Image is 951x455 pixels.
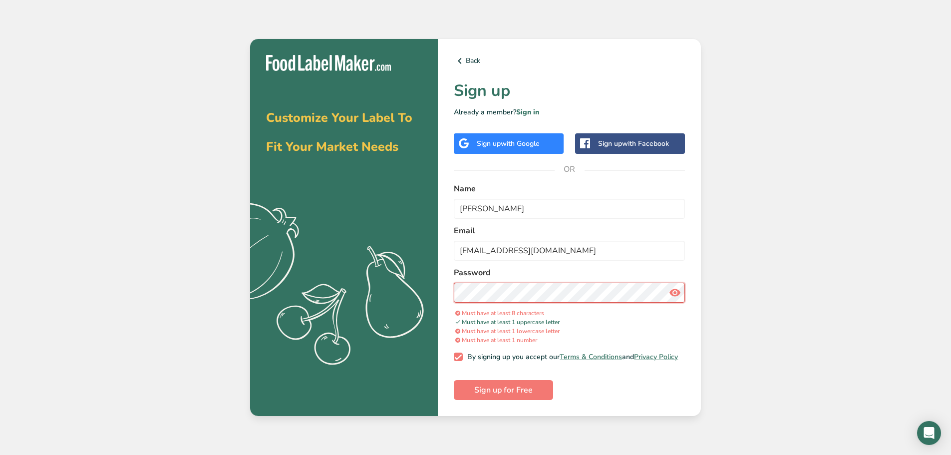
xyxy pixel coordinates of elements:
span: Must have at least 1 number [454,336,537,344]
a: Terms & Conditions [560,352,622,362]
div: Open Intercom Messenger [917,421,941,445]
label: Email [454,225,685,237]
label: Name [454,183,685,195]
span: Customize Your Label To Fit Your Market Needs [266,109,412,155]
span: Sign up for Free [474,384,533,396]
a: Privacy Policy [634,352,678,362]
p: Already a member? [454,107,685,117]
div: Sign up [598,138,669,149]
span: Must have at least 8 characters [454,309,544,317]
button: Sign up for Free [454,380,553,400]
a: Sign in [516,107,539,117]
span: with Facebook [622,139,669,148]
label: Password [454,267,685,279]
span: Must have at least 1 uppercase letter [454,318,560,326]
span: Must have at least 1 lowercase letter [454,327,560,335]
span: with Google [501,139,540,148]
a: Back [454,55,685,67]
h1: Sign up [454,79,685,103]
span: By signing up you accept our and [463,353,678,362]
input: John Doe [454,199,685,219]
div: Sign up [477,138,540,149]
input: email@example.com [454,241,685,261]
span: OR [555,154,585,184]
img: Food Label Maker [266,55,391,71]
